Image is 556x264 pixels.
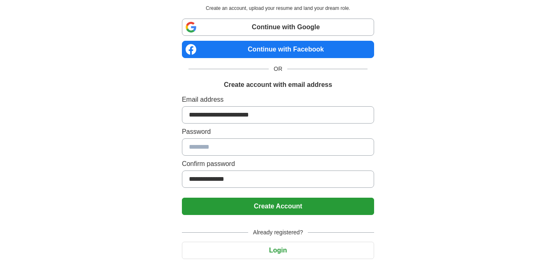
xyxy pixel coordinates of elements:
button: Create Account [182,198,374,215]
p: Create an account, upload your resume and land your dream role. [184,5,372,12]
span: OR [269,65,287,73]
button: Login [182,242,374,259]
a: Continue with Facebook [182,41,374,58]
h1: Create account with email address [224,80,332,90]
label: Email address [182,95,374,105]
a: Login [182,247,374,254]
span: Already registered? [248,228,308,237]
label: Confirm password [182,159,374,169]
label: Password [182,127,374,137]
a: Continue with Google [182,19,374,36]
